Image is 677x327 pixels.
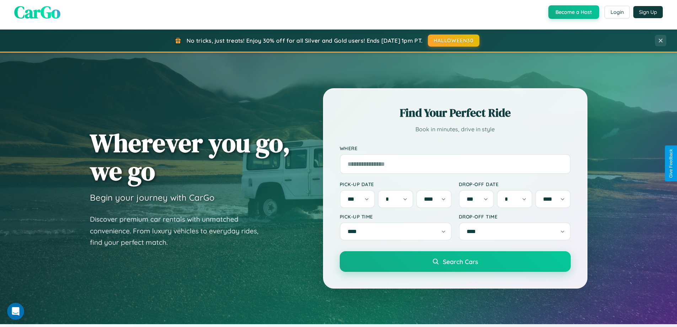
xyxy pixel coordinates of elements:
h2: Find Your Perfect Ride [340,105,571,121]
span: No tricks, just treats! Enjoy 30% off for all Silver and Gold users! Ends [DATE] 1pm PT. [187,37,423,44]
label: Where [340,145,571,151]
span: Search Cars [443,258,478,265]
iframe: Intercom live chat [7,303,24,320]
label: Drop-off Date [459,181,571,187]
p: Discover premium car rentals with unmatched convenience. From luxury vehicles to everyday rides, ... [90,213,268,248]
button: HALLOWEEN30 [428,35,479,47]
label: Drop-off Time [459,213,571,220]
label: Pick-up Time [340,213,452,220]
button: Login [605,6,630,19]
h3: Begin your journey with CarGo [90,192,215,203]
label: Pick-up Date [340,181,452,187]
button: Search Cars [340,251,571,272]
span: CarGo [14,0,60,24]
h1: Wherever you go, we go [90,129,290,185]
p: Book in minutes, drive in style [340,124,571,135]
div: Give Feedback [668,149,673,178]
button: Become a Host [548,5,599,19]
button: Sign Up [633,6,663,18]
